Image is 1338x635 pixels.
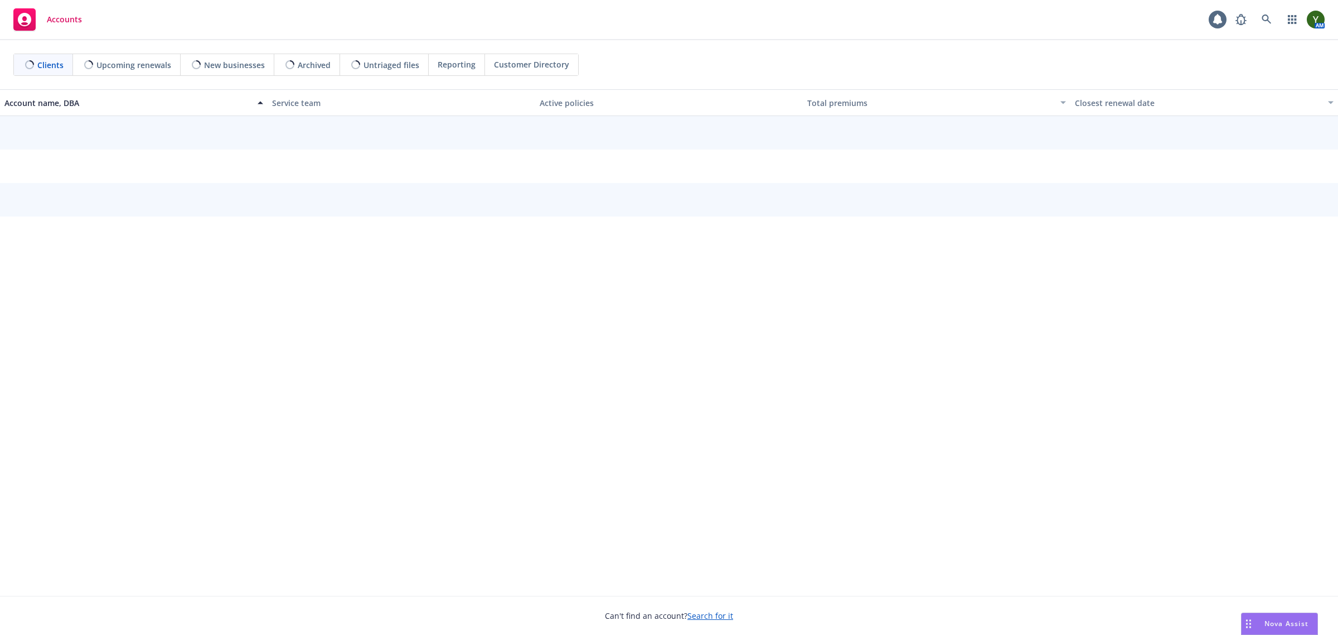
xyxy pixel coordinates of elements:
div: Closest renewal date [1075,97,1321,109]
a: Search [1255,8,1278,31]
button: Total premiums [803,89,1070,116]
a: Report a Bug [1230,8,1252,31]
img: photo [1307,11,1325,28]
a: Search for it [687,610,733,621]
div: Account name, DBA [4,97,251,109]
span: Reporting [438,59,476,70]
span: Customer Directory [494,59,569,70]
span: Archived [298,59,331,71]
button: Active policies [535,89,803,116]
span: Clients [37,59,64,71]
span: Upcoming renewals [96,59,171,71]
span: New businesses [204,59,265,71]
a: Switch app [1281,8,1303,31]
span: Untriaged files [363,59,419,71]
div: Total premiums [807,97,1054,109]
button: Closest renewal date [1070,89,1338,116]
div: Active policies [540,97,798,109]
span: Accounts [47,15,82,24]
span: Can't find an account? [605,610,733,622]
button: Nova Assist [1241,613,1318,635]
a: Accounts [9,4,86,35]
div: Drag to move [1242,613,1255,634]
button: Service team [268,89,535,116]
span: Nova Assist [1264,619,1308,628]
div: Service team [272,97,531,109]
